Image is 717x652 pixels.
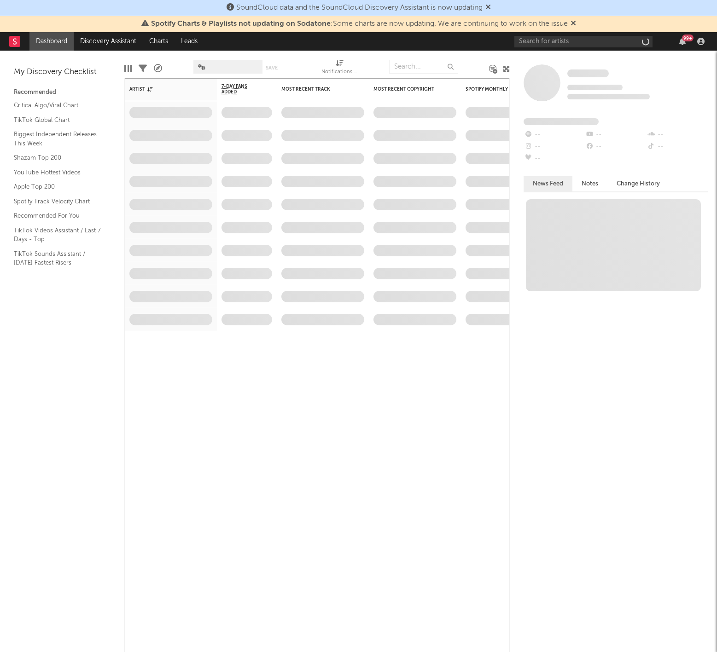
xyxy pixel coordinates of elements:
[647,129,708,141] div: --
[466,87,535,92] div: Spotify Monthly Listeners
[679,38,686,45] button: 99+
[607,176,669,191] button: Change History
[572,176,607,191] button: Notes
[524,153,585,165] div: --
[29,32,74,51] a: Dashboard
[129,87,198,92] div: Artist
[14,196,101,207] a: Spotify Track Velocity Chart
[14,87,111,98] div: Recommended
[524,129,585,141] div: --
[321,67,358,78] div: Notifications (Artist)
[175,32,204,51] a: Leads
[14,153,101,163] a: Shazam Top 200
[585,129,646,141] div: --
[567,94,650,99] span: 0 fans last week
[389,60,458,74] input: Search...
[524,141,585,153] div: --
[222,84,258,95] span: 7-Day Fans Added
[151,20,331,28] span: Spotify Charts & Playlists not updating on Sodatone
[74,32,143,51] a: Discovery Assistant
[14,115,101,125] a: TikTok Global Chart
[567,85,623,90] span: Tracking Since: [DATE]
[485,4,491,12] span: Dismiss
[514,36,653,47] input: Search for artists
[647,141,708,153] div: --
[14,211,101,221] a: Recommended For You
[14,225,101,244] a: TikTok Videos Assistant / Last 7 Days - Top
[524,118,599,125] span: Fans Added by Platform
[124,55,132,82] div: Edit Columns
[14,129,101,148] a: Biggest Independent Releases This Week
[154,55,162,82] div: A&R Pipeline
[139,55,147,82] div: Filters
[567,69,609,78] a: Some Artist
[14,67,111,78] div: My Discovery Checklist
[571,20,576,28] span: Dismiss
[14,100,101,110] a: Critical Algo/Viral Chart
[373,87,443,92] div: Most Recent Copyright
[321,55,358,82] div: Notifications (Artist)
[14,167,101,178] a: YouTube Hottest Videos
[585,141,646,153] div: --
[236,4,483,12] span: SoundCloud data and the SoundCloud Discovery Assistant is now updating
[14,182,101,192] a: Apple Top 200
[281,87,350,92] div: Most Recent Track
[567,69,609,77] span: Some Artist
[151,20,568,28] span: : Some charts are now updating. We are continuing to work on the issue
[524,176,572,191] button: News Feed
[14,249,101,268] a: TikTok Sounds Assistant / [DATE] Fastest Risers
[682,35,694,41] div: 99 +
[143,32,175,51] a: Charts
[266,65,278,70] button: Save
